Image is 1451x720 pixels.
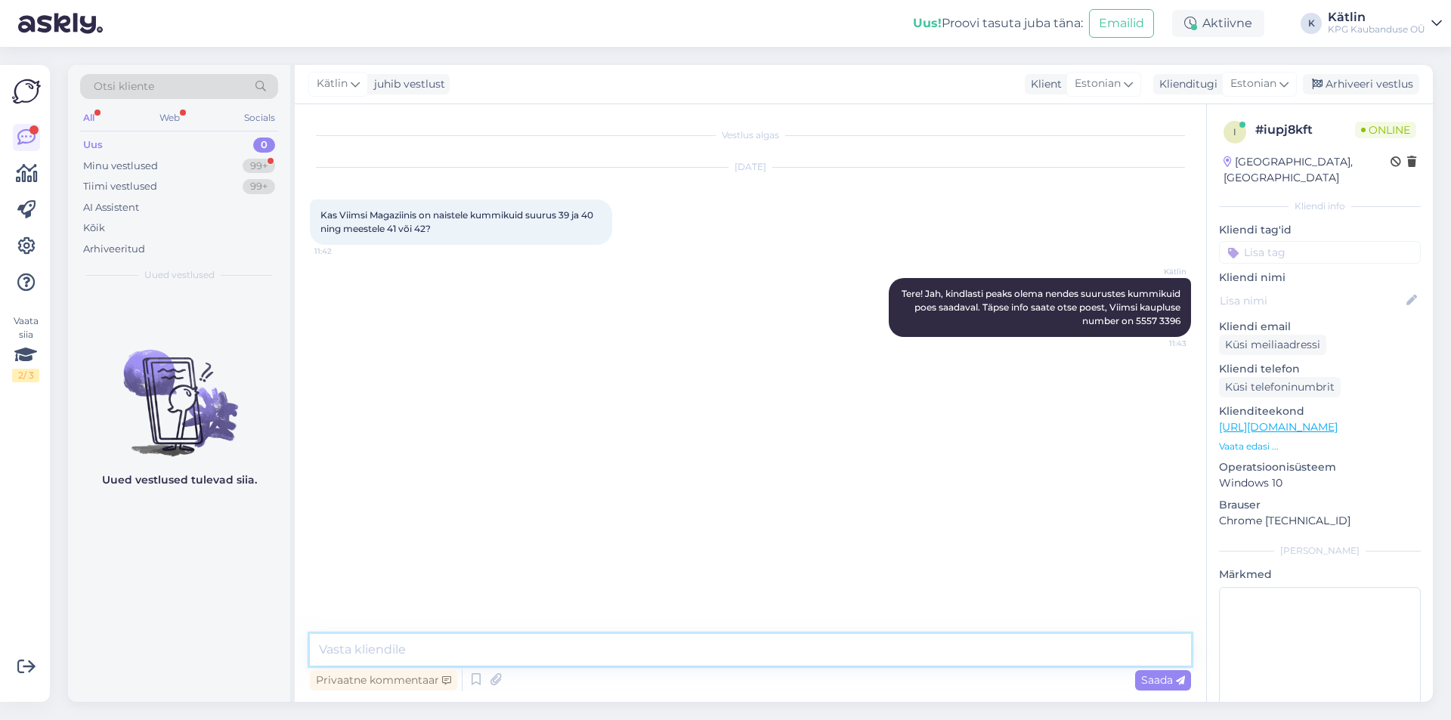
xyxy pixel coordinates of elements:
div: 0 [253,138,275,153]
div: Klienditugi [1153,76,1217,92]
a: KätlinKPG Kaubanduse OÜ [1328,11,1442,36]
p: Chrome [TECHNICAL_ID] [1219,513,1421,529]
span: Estonian [1230,76,1276,92]
p: Brauser [1219,497,1421,513]
div: Privaatne kommentaar [310,670,457,691]
p: Kliendi telefon [1219,361,1421,377]
input: Lisa tag [1219,241,1421,264]
div: [PERSON_NAME] [1219,544,1421,558]
div: Web [156,108,183,128]
div: Vaata siia [12,314,39,382]
div: # iupj8kft [1255,121,1355,139]
div: Klient [1025,76,1062,92]
div: K [1301,13,1322,34]
div: Uus [83,138,103,153]
div: AI Assistent [83,200,139,215]
div: KPG Kaubanduse OÜ [1328,23,1425,36]
span: Uued vestlused [144,268,215,282]
span: Tere! Jah, kindlasti peaks olema nendes suurustes kummikuid poes saadaval. Täpse info saate otse ... [902,288,1183,326]
span: Online [1355,122,1416,138]
p: Kliendi email [1219,319,1421,335]
div: Aktiivne [1172,10,1264,37]
div: 99+ [243,159,275,174]
div: Kõik [83,221,105,236]
p: Operatsioonisüsteem [1219,459,1421,475]
div: Minu vestlused [83,159,158,174]
p: Windows 10 [1219,475,1421,491]
input: Lisa nimi [1220,292,1403,309]
img: No chats [68,323,290,459]
div: juhib vestlust [368,76,445,92]
div: Proovi tasuta juba täna: [913,14,1083,32]
div: Arhiveeritud [83,242,145,257]
div: Küsi meiliaadressi [1219,335,1326,355]
div: Tiimi vestlused [83,179,157,194]
div: 2 / 3 [12,369,39,382]
span: Estonian [1075,76,1121,92]
div: [GEOGRAPHIC_DATA], [GEOGRAPHIC_DATA] [1224,154,1391,186]
span: Kätlin [1130,266,1186,277]
div: Arhiveeri vestlus [1303,74,1419,94]
div: Vestlus algas [310,128,1191,142]
div: 99+ [243,179,275,194]
p: Vaata edasi ... [1219,440,1421,453]
p: Kliendi tag'id [1219,222,1421,238]
span: Kas Viimsi Magaziinis on naistele kummikuid suurus 39 ja 40 ning meestele 41 või 42? [320,209,596,234]
span: i [1233,126,1236,138]
div: Socials [241,108,278,128]
div: Kliendi info [1219,199,1421,213]
button: Emailid [1089,9,1154,38]
img: Askly Logo [12,77,41,106]
a: [URL][DOMAIN_NAME] [1219,420,1338,434]
div: Kätlin [1328,11,1425,23]
div: Küsi telefoninumbrit [1219,377,1341,397]
span: 11:43 [1130,338,1186,349]
span: Kätlin [317,76,348,92]
span: Saada [1141,673,1185,687]
p: Märkmed [1219,567,1421,582]
span: 11:42 [314,246,371,257]
b: Uus! [913,16,942,30]
p: Kliendi nimi [1219,270,1421,286]
div: All [80,108,97,128]
p: Klienditeekond [1219,403,1421,419]
div: [DATE] [310,160,1191,174]
p: Uued vestlused tulevad siia. [102,472,257,488]
span: Otsi kliente [94,79,154,94]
